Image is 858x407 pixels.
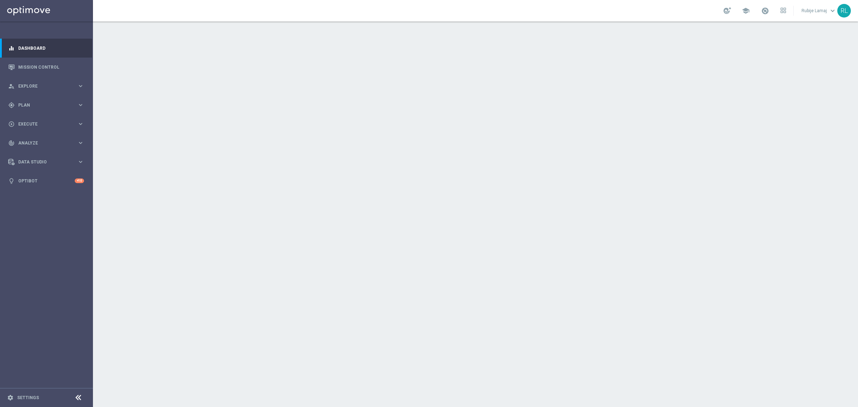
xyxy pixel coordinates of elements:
button: gps_fixed Plan keyboard_arrow_right [8,102,84,108]
div: Plan [8,102,77,108]
div: +10 [75,178,84,183]
button: Data Studio keyboard_arrow_right [8,159,84,165]
div: Dashboard [8,39,84,58]
a: Rubije Lamajkeyboard_arrow_down [801,5,837,16]
i: keyboard_arrow_right [77,139,84,146]
div: Data Studio [8,159,77,165]
button: Mission Control [8,64,84,70]
span: Plan [18,103,77,107]
span: Execute [18,122,77,126]
i: play_circle_outline [8,121,15,127]
i: track_changes [8,140,15,146]
span: Explore [18,84,77,88]
button: play_circle_outline Execute keyboard_arrow_right [8,121,84,127]
span: school [742,7,750,15]
span: Analyze [18,141,77,145]
button: lightbulb Optibot +10 [8,178,84,184]
div: Optibot [8,171,84,190]
span: keyboard_arrow_down [829,7,837,15]
i: equalizer [8,45,15,52]
a: Mission Control [18,58,84,77]
button: track_changes Analyze keyboard_arrow_right [8,140,84,146]
i: person_search [8,83,15,89]
div: Explore [8,83,77,89]
i: keyboard_arrow_right [77,158,84,165]
i: gps_fixed [8,102,15,108]
i: keyboard_arrow_right [77,102,84,108]
div: RL [837,4,851,18]
div: Execute [8,121,77,127]
i: settings [7,394,14,401]
span: Data Studio [18,160,77,164]
a: Settings [17,396,39,400]
button: equalizer Dashboard [8,45,84,51]
div: Mission Control [8,58,84,77]
i: lightbulb [8,178,15,184]
i: keyboard_arrow_right [77,121,84,127]
a: Dashboard [18,39,84,58]
a: Optibot [18,171,75,190]
i: keyboard_arrow_right [77,83,84,89]
div: Analyze [8,140,77,146]
button: person_search Explore keyboard_arrow_right [8,83,84,89]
